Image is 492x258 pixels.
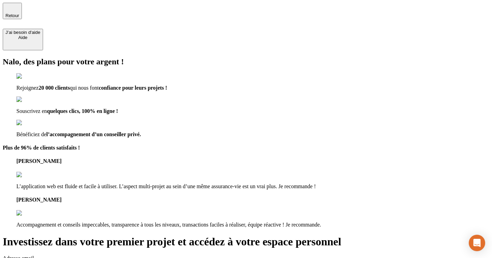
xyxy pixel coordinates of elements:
[16,85,39,91] span: Rejoignez
[5,30,40,35] div: J’ai besoin d'aide
[16,131,46,137] span: Bénéficiez de
[16,197,489,203] h4: [PERSON_NAME]
[3,235,489,248] h1: Investissez dans votre premier projet et accédez à votre espace personnel
[16,183,489,190] p: L’application web est fluide et facile à utiliser. L’aspect multi-projet au sein d’une même assur...
[16,222,489,228] p: Accompagnement et conseils impeccables, transparence à tous les niveaux, transactions faciles à r...
[3,57,489,66] h2: Nalo, des plans pour votre argent !
[5,35,40,40] div: Aide
[5,13,19,18] span: Retour
[16,172,50,178] img: reviews stars
[39,85,70,91] span: 20 000 clients
[3,29,43,50] button: J’ai besoin d'aideAide
[70,85,98,91] span: qui nous font
[16,96,46,103] img: checkmark
[47,108,118,114] span: quelques clics, 100% en ligne !
[16,120,46,126] img: checkmark
[99,85,167,91] span: confiance pour leurs projets !
[469,235,485,251] div: Open Intercom Messenger
[16,108,47,114] span: Souscrivez en
[16,73,46,79] img: checkmark
[3,3,22,19] button: Retour
[16,210,50,216] img: reviews stars
[16,158,489,164] h4: [PERSON_NAME]
[46,131,141,137] span: l’accompagnement d’un conseiller privé.
[3,145,489,151] h4: Plus de 96% de clients satisfaits !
